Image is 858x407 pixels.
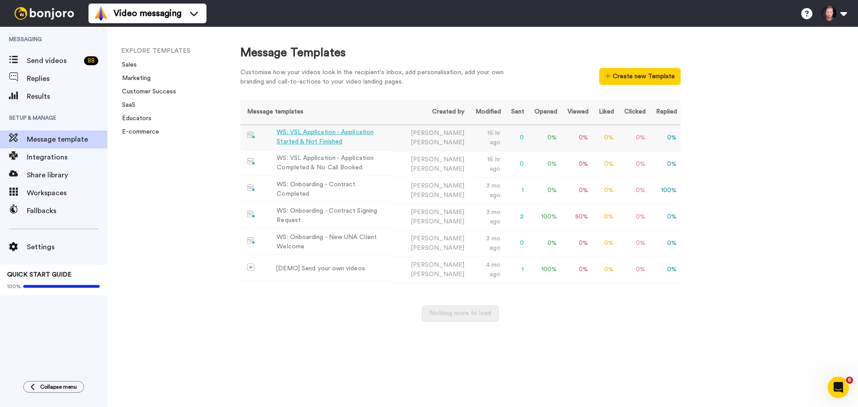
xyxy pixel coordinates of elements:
[411,139,464,146] span: [PERSON_NAME]
[468,256,505,283] td: 4 mo ago
[561,177,592,204] td: 0 %
[27,73,107,84] span: Replies
[277,180,388,199] div: WS: Onboarding - Contract Completed
[392,177,468,204] td: [PERSON_NAME]
[411,192,464,198] span: [PERSON_NAME]
[649,177,681,204] td: 100 %
[27,91,107,102] span: Results
[247,264,254,271] img: demo-template.svg
[277,154,388,172] div: WS: VSL Application - Application Completed & No Call Booked
[392,100,468,125] th: Created by
[27,55,80,66] span: Send videos
[505,204,528,230] td: 2
[277,206,388,225] div: WS: Onboarding - Contract Signing Request
[618,177,649,204] td: 0 %
[121,46,242,56] li: EXPLORE TEMPLATES
[592,125,618,151] td: 0 %
[468,230,505,256] td: 3 mo ago
[11,7,78,20] img: bj-logo-header-white.svg
[561,151,592,177] td: 0 %
[618,151,649,177] td: 0 %
[247,185,256,192] img: nextgen-template.svg
[505,256,528,283] td: 1
[27,134,107,145] span: Message template
[422,306,499,322] button: Nothing more to load
[468,151,505,177] td: 16 hr ago
[468,204,505,230] td: 3 mo ago
[561,230,592,256] td: 0 %
[528,100,561,125] th: Opened
[27,188,107,198] span: Workspaces
[40,383,77,390] span: Collapse menu
[277,128,388,147] div: WS: VSL Application - Application Started & Not Finished
[561,100,592,125] th: Viewed
[117,75,151,81] a: Marketing
[846,377,853,384] span: 6
[411,271,464,277] span: [PERSON_NAME]
[240,68,517,87] div: Customise how your videos look in the recipient's inbox, add personalisation, add your own brandi...
[528,177,561,204] td: 0 %
[618,256,649,283] td: 0 %
[84,56,98,65] div: 88
[117,88,176,95] a: Customer Success
[618,230,649,256] td: 0 %
[411,245,464,251] span: [PERSON_NAME]
[828,377,849,398] iframe: Intercom live chat
[392,151,468,177] td: [PERSON_NAME]
[411,166,464,172] span: [PERSON_NAME]
[114,7,181,20] span: Video messaging
[7,283,21,290] span: 100%
[592,151,618,177] td: 0 %
[247,158,256,165] img: nextgen-template.svg
[599,68,680,85] button: Create new Template
[27,242,107,252] span: Settings
[528,204,561,230] td: 100 %
[468,125,505,151] td: 16 hr ago
[592,230,618,256] td: 0 %
[240,100,392,125] th: Message templates
[392,230,468,256] td: [PERSON_NAME]
[505,100,528,125] th: Sent
[247,237,256,244] img: nextgen-template.svg
[528,256,561,283] td: 100 %
[505,230,528,256] td: 0
[649,230,681,256] td: 0 %
[392,256,468,283] td: [PERSON_NAME]
[649,100,681,125] th: Replied
[392,125,468,151] td: [PERSON_NAME]
[117,62,137,68] a: Sales
[561,125,592,151] td: 0 %
[618,125,649,151] td: 0 %
[618,204,649,230] td: 0 %
[528,230,561,256] td: 0 %
[94,6,108,21] img: vm-color.svg
[528,151,561,177] td: 0 %
[247,211,256,218] img: nextgen-template.svg
[561,256,592,283] td: 0 %
[649,256,681,283] td: 0 %
[649,151,681,177] td: 0 %
[592,256,618,283] td: 0 %
[392,204,468,230] td: [PERSON_NAME]
[277,233,388,252] div: WS: Onboarding - New UNA Client Welcome
[561,204,592,230] td: 50 %
[23,381,84,393] button: Collapse menu
[27,170,107,180] span: Share library
[117,129,159,135] a: E-commerce
[592,177,618,204] td: 0 %
[468,177,505,204] td: 3 mo ago
[117,102,135,108] a: SaaS
[117,115,151,122] a: Educators
[505,125,528,151] td: 0
[240,45,681,61] div: Message Templates
[649,204,681,230] td: 0 %
[468,100,505,125] th: Modified
[7,272,71,278] span: QUICK START GUIDE
[505,177,528,204] td: 1
[618,100,649,125] th: Clicked
[276,264,365,273] div: [DEMO] Send your own videos
[27,152,107,163] span: Integrations
[505,151,528,177] td: 0
[247,132,256,139] img: nextgen-template.svg
[27,206,107,216] span: Fallbacks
